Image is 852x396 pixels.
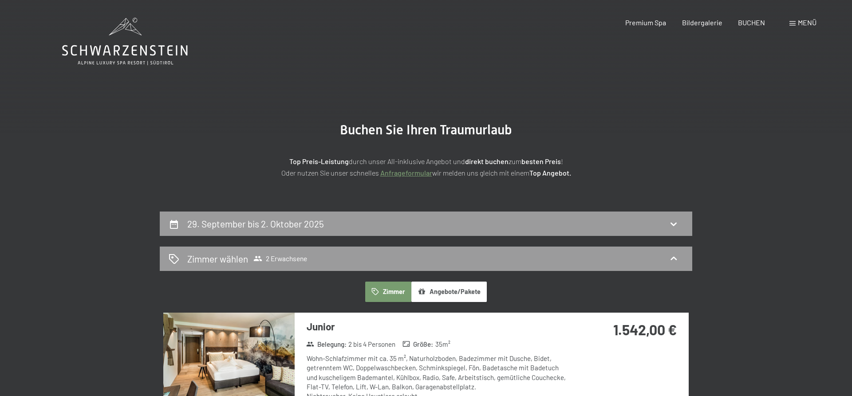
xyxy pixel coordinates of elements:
[187,252,248,265] h2: Zimmer wählen
[306,340,347,349] strong: Belegung :
[411,282,487,302] button: Angebote/Pakete
[402,340,434,349] strong: Größe :
[253,254,307,263] span: 2 Erwachsene
[289,157,349,165] strong: Top Preis-Leistung
[435,340,450,349] span: 35 m²
[340,122,512,137] span: Buchen Sie Ihren Traumurlaub
[380,169,432,177] a: Anfrageformular
[307,320,571,333] h3: Junior
[738,18,765,27] a: BUCHEN
[348,340,395,349] span: 2 bis 4 Personen
[365,282,411,302] button: Zimmer
[682,18,722,27] a: Bildergalerie
[613,321,677,338] strong: 1.542,00 €
[204,156,648,178] p: durch unser All-inklusive Angebot und zum ! Oder nutzen Sie unser schnelles wir melden uns gleich...
[521,157,561,165] strong: besten Preis
[187,218,324,229] h2: 29. September bis 2. Oktober 2025
[465,157,509,165] strong: direkt buchen
[529,169,571,177] strong: Top Angebot.
[798,18,816,27] span: Menü
[625,18,666,27] a: Premium Spa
